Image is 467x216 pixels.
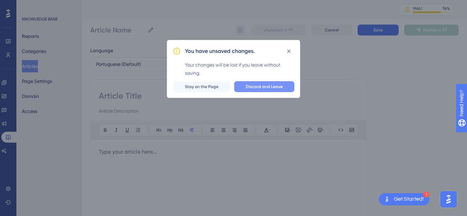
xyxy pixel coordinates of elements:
[185,47,255,55] h2: You have unsaved changes.
[394,196,424,203] div: Get Started!
[438,189,459,210] iframe: UserGuiding AI Assistant Launcher
[16,2,43,10] span: Need Help?
[383,195,391,203] img: launcher-image-alternative-text
[185,84,218,89] span: Stay on the Page
[423,191,429,198] div: 1
[185,61,294,77] div: Your changes will be lost if you leave without saving.
[246,84,283,89] span: Discard and Leave
[379,193,429,205] div: Open Get Started! checklist, remaining modules: 1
